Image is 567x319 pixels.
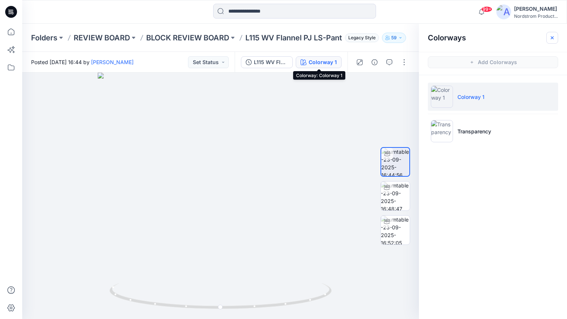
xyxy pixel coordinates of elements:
img: Colorway 1 [431,86,453,108]
div: [PERSON_NAME] [514,4,558,13]
p: Colorway 1 [457,93,484,101]
button: Legacy Style [342,33,379,43]
a: Folders [31,33,57,43]
button: 59 [382,33,406,43]
a: REVIEW BOARD [74,33,130,43]
p: Transparency [457,127,491,135]
img: turntable-23-09-2025-16:48:47 [381,182,410,210]
img: turntable-23-09-2025-16:52:05 [381,216,410,245]
img: turntable-23-09-2025-16:44:56 [381,148,409,176]
h2: Colorways [428,33,466,42]
a: BLOCK REVIEW BOARD [146,33,229,43]
button: Details [369,56,380,68]
span: Posted [DATE] 16:44 by [31,58,134,66]
a: [PERSON_NAME] [91,59,134,65]
p: 59 [391,34,397,42]
div: Colorway 1 [309,58,337,66]
span: Legacy Style [345,33,379,42]
div: L115 WV Flannel PJ LS-Pant [254,58,288,66]
span: 99+ [481,6,492,12]
div: Nordstrom Product... [514,13,558,19]
button: Colorway 1 [296,56,342,68]
button: L115 WV Flannel PJ LS-Pant [241,56,293,68]
img: Transparency [431,120,453,142]
p: L115 WV Flannel PJ LS-Pant [245,33,342,43]
img: avatar [496,4,511,19]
